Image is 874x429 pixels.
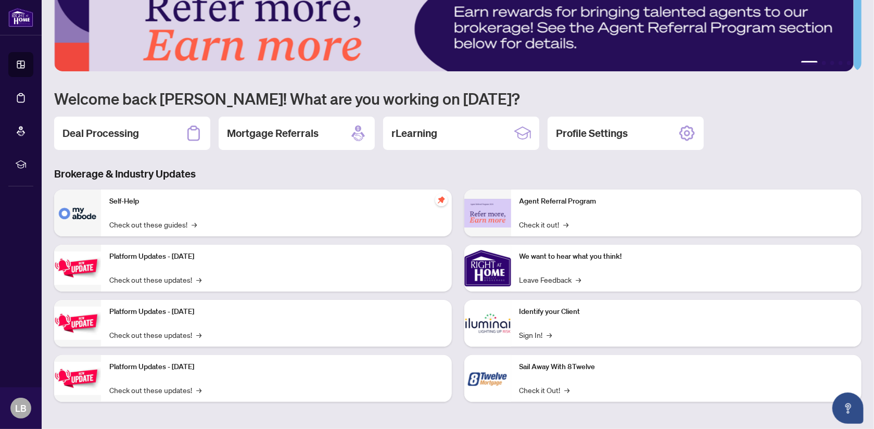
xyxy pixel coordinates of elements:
[8,8,33,27] img: logo
[520,329,552,340] a: Sign In!→
[54,362,101,395] img: Platform Updates - June 23, 2025
[520,219,569,230] a: Check it out!→
[556,126,628,141] h2: Profile Settings
[520,306,854,318] p: Identify your Client
[54,251,101,284] img: Platform Updates - July 21, 2025
[464,300,511,347] img: Identify your Client
[547,329,552,340] span: →
[62,126,139,141] h2: Deal Processing
[15,401,27,415] span: LB
[839,61,843,65] button: 4
[520,384,570,396] a: Check it Out!→
[109,329,201,340] a: Check out these updates!→
[109,306,444,318] p: Platform Updates - [DATE]
[832,393,864,424] button: Open asap
[520,251,854,262] p: We want to hear what you think!
[109,196,444,207] p: Self-Help
[196,274,201,285] span: →
[564,219,569,230] span: →
[54,190,101,236] img: Self-Help
[196,329,201,340] span: →
[192,219,197,230] span: →
[822,61,826,65] button: 2
[576,274,581,285] span: →
[109,274,201,285] a: Check out these updates!→
[801,61,818,65] button: 1
[847,61,851,65] button: 5
[520,196,854,207] p: Agent Referral Program
[109,384,201,396] a: Check out these updates!→
[109,219,197,230] a: Check out these guides!→
[565,384,570,396] span: →
[54,89,862,108] h1: Welcome back [PERSON_NAME]! What are you working on [DATE]?
[196,384,201,396] span: →
[109,251,444,262] p: Platform Updates - [DATE]
[464,355,511,402] img: Sail Away With 8Twelve
[464,199,511,228] img: Agent Referral Program
[54,167,862,181] h3: Brokerage & Industry Updates
[54,307,101,339] img: Platform Updates - July 8, 2025
[391,126,437,141] h2: rLearning
[464,245,511,292] img: We want to hear what you think!
[520,274,581,285] a: Leave Feedback→
[520,361,854,373] p: Sail Away With 8Twelve
[435,194,448,206] span: pushpin
[830,61,834,65] button: 3
[227,126,319,141] h2: Mortgage Referrals
[109,361,444,373] p: Platform Updates - [DATE]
